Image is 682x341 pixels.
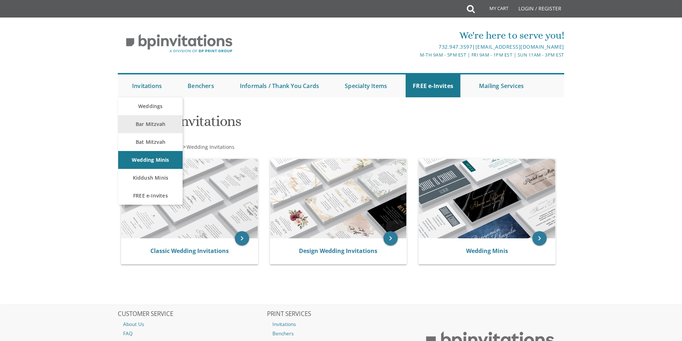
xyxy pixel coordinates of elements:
a: keyboard_arrow_right [532,231,547,245]
img: Design Wedding Invitations [270,159,407,238]
a: Informals / Thank You Cards [233,74,326,97]
div: We're here to serve you! [267,28,564,43]
a: Design Wedding Invitations [299,247,377,255]
h1: Wedding Invitations [119,113,411,135]
a: Benchers [267,329,415,338]
img: Wedding Minis [419,159,555,238]
div: | [267,43,564,51]
a: Mailing Services [472,74,531,97]
a: Wedding Invitations [186,143,234,150]
a: [EMAIL_ADDRESS][DOMAIN_NAME] [475,43,564,50]
a: 732.947.3597 [439,43,472,50]
a: FREE e-Invites [118,187,183,205]
h2: CUSTOMER SERVICE [118,311,266,318]
a: Wedding Minis [118,151,183,169]
a: keyboard_arrow_right [235,231,249,245]
a: Classic Wedding Invitations [150,247,229,255]
a: Benchers [180,74,221,97]
a: Kiddush Minis [118,169,183,187]
a: Invitations [267,320,415,329]
a: Wedding Minis [466,247,508,255]
a: Specialty Items [338,74,394,97]
span: > [183,143,234,150]
a: FAQ [118,329,266,338]
h2: PRINT SERVICES [267,311,415,318]
img: Classic Wedding Invitations [121,159,258,238]
a: Bar Mitzvah [118,115,183,133]
a: FREE e-Invites [406,74,460,97]
a: keyboard_arrow_right [383,231,398,245]
img: BP Invitation Loft [118,29,241,58]
a: Bat Mitzvah [118,133,183,151]
a: About Us [118,320,266,329]
a: Invitations [125,74,169,97]
a: My Cart [474,1,513,19]
div: : [118,143,341,151]
a: Weddings [118,97,183,115]
div: M-Th 9am - 5pm EST | Fri 9am - 1pm EST | Sun 11am - 3pm EST [267,51,564,59]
